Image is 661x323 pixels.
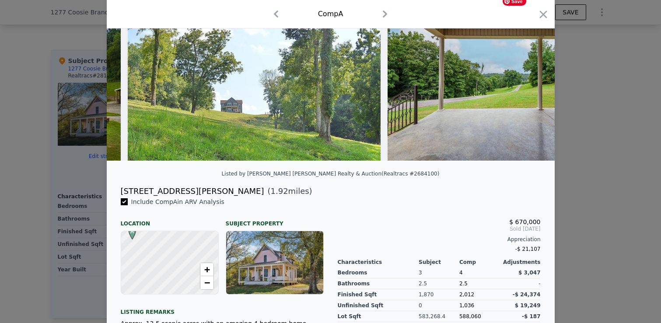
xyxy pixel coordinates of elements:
span: 2,012 [459,291,474,298]
div: [STREET_ADDRESS][PERSON_NAME] [121,185,264,197]
div: Lot Sqft [338,311,419,322]
span: -$ 187 [522,313,541,319]
div: 583,268.4 [419,311,459,322]
div: 3 [419,267,459,278]
div: Finished Sqft [338,289,419,300]
div: Appreciation [338,236,541,243]
div: Adjustments [500,259,541,266]
span: 588,060 [459,313,481,319]
div: 1,870 [419,289,459,300]
div: Characteristics [338,259,419,266]
span: -$ 21,107 [515,246,541,252]
div: 2.5 [459,278,500,289]
div: - [500,278,541,289]
span: ( miles) [264,185,312,197]
span: + [204,264,210,275]
div: 0 [419,300,459,311]
div: Bathrooms [338,278,419,289]
span: Sold [DATE] [338,225,541,232]
div: Listing remarks [121,302,324,316]
span: Include Comp A in ARV Analysis [128,198,228,205]
a: Zoom out [200,276,213,289]
span: 4 [459,270,463,276]
span: 1,036 [459,302,474,309]
span: $ 19,249 [515,302,541,309]
div: Location [121,213,219,227]
span: -$ 24,374 [513,291,541,298]
span: A [126,228,138,235]
div: Unfinished Sqft [338,300,419,311]
span: − [204,277,210,288]
span: $ 670,000 [509,218,540,225]
span: $ 3,047 [518,270,540,276]
a: Zoom in [200,263,213,276]
div: Bedrooms [338,267,419,278]
div: 2.5 [419,278,459,289]
div: Subject [419,259,459,266]
div: Comp A [318,9,343,19]
span: 1.92 [271,186,288,196]
div: Subject Property [226,213,324,227]
div: A [126,228,132,233]
div: Listed by [PERSON_NAME] [PERSON_NAME] Realty & Auction (Realtracs #2684100) [222,171,440,177]
div: Comp [459,259,500,266]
